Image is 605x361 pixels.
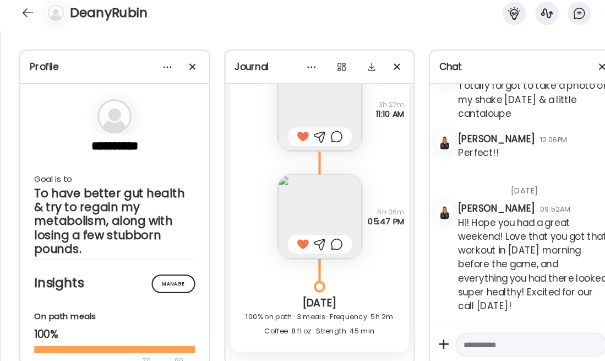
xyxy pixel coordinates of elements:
img: avatars%2Fkjfl9jNWPhc7eEuw3FeZ2kxtUMH3 [413,203,429,218]
div: 100% [32,321,185,334]
div: 70 [32,346,162,359]
span: 11:10 AM [356,114,383,123]
div: 100% on path · 3 meals · Frequency: 5h 2m Coffee: 8 fl oz · Strength: 45 min [227,304,379,331]
div: To have better gut health & try to regain my metabolism, along with losing a few stubborn pounds. [32,187,185,253]
img: images%2FT4hpSHujikNuuNlp83B0WiiAjC52%2FNOoQdWd2Y2KJhXAzMSnF%2F4KiCklvweg6WMUpYmwEo_240 [263,74,343,154]
div: [DATE] [434,173,577,202]
div: Goal is to [32,174,185,187]
h2: Insights [32,271,185,287]
img: images%2FT4hpSHujikNuuNlp83B0WiiAjC52%2F6YDoat2g1OgxCOr5YEM0%2F8HkpmNoR8gaNaBOuAomh_240 [263,176,343,256]
div: [PERSON_NAME] [434,136,507,149]
div: 12:06PM [511,138,537,148]
h4: DeanyRubin [66,14,140,31]
div: Totally forgot to take a photo of my shake [DATE] & a little cantaloupe [434,85,577,125]
div: Journal [222,67,384,80]
span: 6h 36m [348,207,383,216]
span: 3h 27m [356,105,383,114]
div: Perfect!! [434,149,472,162]
div: Manage [144,271,185,288]
div: Profile [28,67,189,80]
div: On path meals [32,305,185,316]
div: [DATE] [227,291,379,304]
div: Chat [416,67,577,80]
div: 09:52AM [511,204,540,214]
img: bg-avatar-default.svg [45,15,61,30]
div: 90 [164,346,175,359]
img: bg-avatar-default.svg [92,104,125,137]
img: avatars%2Fkjfl9jNWPhc7eEuw3FeZ2kxtUMH3 [413,137,429,152]
span: 05:47 PM [348,216,383,225]
div: [PERSON_NAME] [434,202,507,215]
div: Hi! Hope you had a great weekend! Love that you got that workout in [DATE] morning before the gam... [434,215,577,308]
